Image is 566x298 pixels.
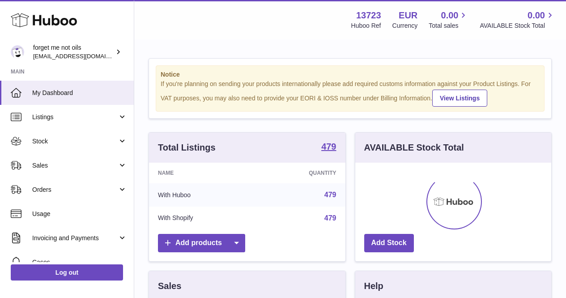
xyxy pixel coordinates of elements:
a: Add products [158,234,245,252]
span: Sales [32,161,118,170]
a: 479 [321,142,336,153]
a: Log out [11,264,123,281]
a: 479 [324,214,336,222]
span: AVAILABLE Stock Total [480,22,555,30]
span: Usage [32,210,127,218]
span: Total sales [429,22,468,30]
span: Stock [32,137,118,146]
span: Listings [32,113,118,121]
span: Invoicing and Payments [32,234,118,242]
strong: EUR [399,9,417,22]
span: Orders [32,186,118,194]
div: Huboo Ref [351,22,381,30]
span: 0.00 [528,9,545,22]
div: forget me not oils [33,43,114,60]
h3: Total Listings [158,142,216,154]
span: [EMAIL_ADDRESS][DOMAIN_NAME] [33,52,132,60]
h3: Help [364,280,383,292]
a: 479 [324,191,336,199]
span: My Dashboard [32,89,127,97]
a: 0.00 AVAILABLE Stock Total [480,9,555,30]
strong: Notice [161,70,540,79]
strong: 13723 [356,9,381,22]
img: forgetmenothf@gmail.com [11,45,24,59]
h3: AVAILABLE Stock Total [364,142,464,154]
td: With Huboo [149,183,255,207]
a: Add Stock [364,234,414,252]
a: 0.00 Total sales [429,9,468,30]
th: Name [149,163,255,183]
span: Cases [32,258,127,267]
div: Currency [392,22,418,30]
td: With Shopify [149,207,255,230]
div: If you're planning on sending your products internationally please add required customs informati... [161,80,540,107]
span: 0.00 [441,9,459,22]
th: Quantity [255,163,345,183]
h3: Sales [158,280,181,292]
a: View Listings [432,90,487,107]
strong: 479 [321,142,336,151]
